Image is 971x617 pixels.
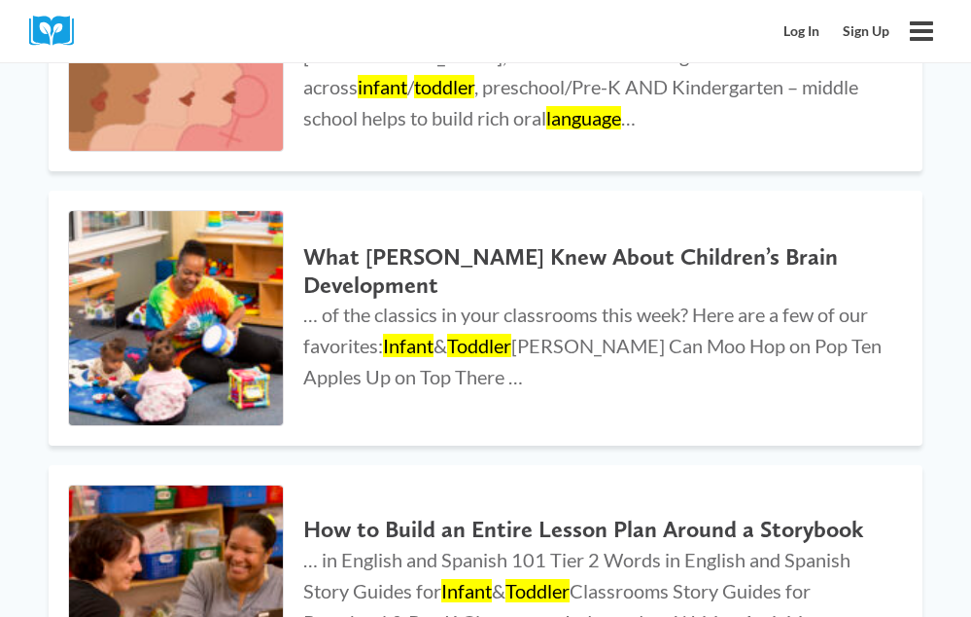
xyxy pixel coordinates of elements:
[831,13,901,50] a: Sign Up
[69,211,283,425] img: What Dr. Seuss Knew About Children’s Brain Development
[546,106,621,129] mark: language
[447,334,511,357] mark: Toddler
[505,579,570,602] mark: Toddler
[303,303,882,388] span: … of the classics in your classrooms this week? Here are a few of our favorites: & [PERSON_NAME] ...
[358,75,407,98] mark: infant
[772,13,901,50] nav: Secondary Mobile Navigation
[901,11,942,52] button: Open menu
[414,75,474,98] mark: toddler
[303,516,884,544] h2: How to Build an Entire Lesson Plan Around a Storybook
[29,16,87,46] img: Cox Campus
[303,243,884,300] h2: What [PERSON_NAME] Knew About Children’s Brain Development
[49,191,922,446] a: What Dr. Seuss Knew About Children’s Brain Development What [PERSON_NAME] Knew About Children’s B...
[772,13,831,50] a: Log In
[441,579,492,602] mark: Infant
[383,334,433,357] mark: Infant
